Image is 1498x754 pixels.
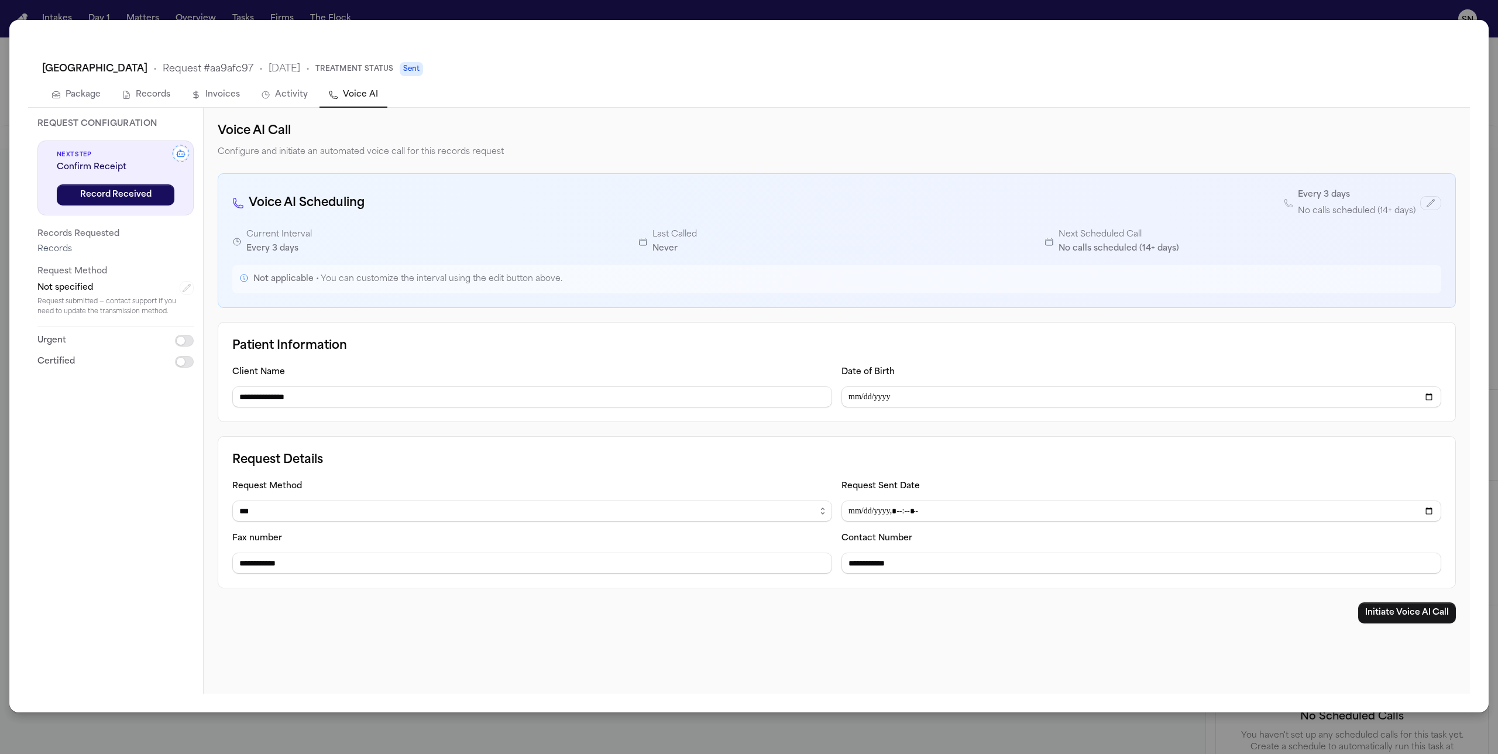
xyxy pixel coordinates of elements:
[252,83,317,108] button: Activity
[153,62,157,76] span: •
[37,117,194,131] p: Request Configuration
[315,64,394,74] span: Treatment Status
[232,451,1441,469] h3: Request Details
[1298,204,1415,218] p: No calls scheduled (14+ days)
[37,297,194,317] div: Request submitted — contact support if you need to update the transmission method.
[841,386,1441,407] input: Client Date of Birth
[37,244,194,255] div: Records
[57,150,174,159] span: Next Step
[37,334,66,348] p: Urgent
[253,275,314,283] span: Not applicable
[652,228,697,242] p: Last Called
[232,534,282,543] label: Fax number
[218,145,1456,159] p: Configure and initiate an automated voice call for this records request
[37,265,194,279] p: Request Method
[112,83,180,108] button: Records
[1298,188,1350,202] p: Every 3 days
[42,62,147,76] span: [GEOGRAPHIC_DATA]
[182,83,249,108] button: Invoices
[400,62,423,76] span: Sent
[37,282,93,294] span: Not specified
[314,275,562,283] span: • You can customize the interval using the edit button above.
[232,386,832,407] input: Client Name
[1358,602,1456,623] button: Initiate Voice AI Call
[319,83,387,108] button: Voice AI
[841,501,1441,522] input: Request Sent Date
[57,184,174,205] button: Record Received
[232,553,832,574] input: Request Method Target
[259,62,263,76] span: •
[841,534,912,543] label: Contact Number
[246,228,312,242] p: Current Interval
[246,242,312,256] p: Every 3 days
[57,162,174,173] span: Confirm Receipt
[652,242,697,256] p: Never
[37,227,194,241] p: Records Requested
[1059,242,1179,256] p: No calls scheduled (14+ days)
[269,62,300,76] span: [DATE]
[218,122,1456,140] h2: Voice AI Call
[163,62,253,76] span: Request # aa9afc97
[37,355,75,369] p: Certified
[306,62,310,76] span: •
[232,337,1441,355] h3: Patient Information
[42,83,110,108] button: Package
[841,482,920,491] label: Request Sent Date
[232,482,302,491] label: Request Method
[232,368,285,376] label: Client Name
[232,501,832,522] select: Request Method
[841,368,895,376] label: Date of Birth
[841,553,1441,574] input: Contact Number
[1059,228,1179,242] p: Next Scheduled Call
[232,194,365,213] h3: Voice AI Scheduling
